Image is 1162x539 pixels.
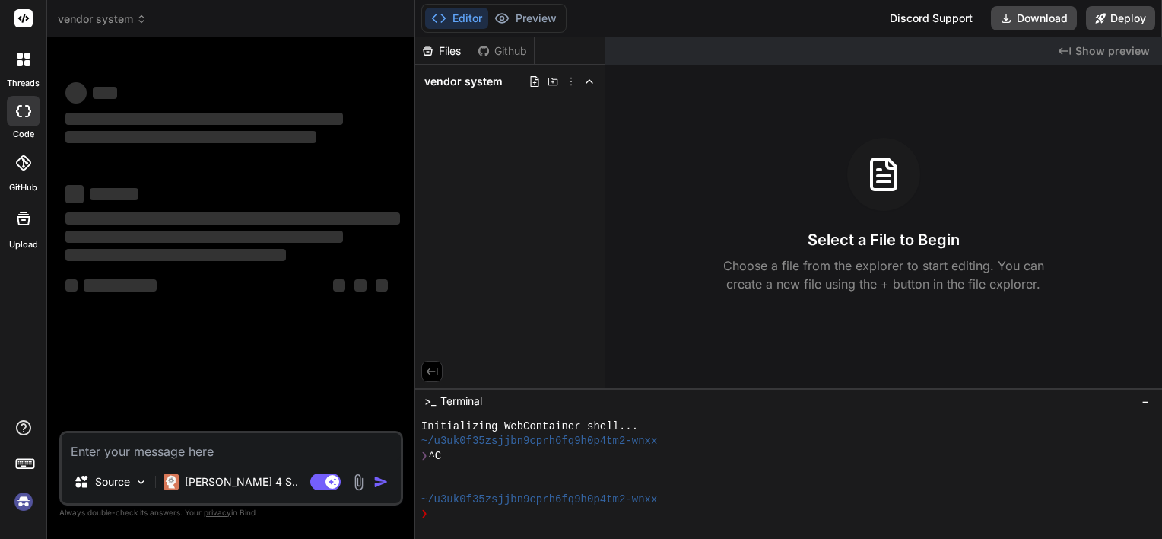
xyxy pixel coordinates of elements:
[65,185,84,203] span: ‌
[808,229,960,250] h3: Select a File to Begin
[84,279,157,292] span: ‌
[9,181,37,194] label: GitHub
[58,11,147,27] span: vendor system
[991,6,1077,30] button: Download
[90,188,138,200] span: ‌
[440,394,482,409] span: Terminal
[11,489,37,515] img: signin
[185,474,298,490] p: [PERSON_NAME] 4 S..
[415,43,471,59] div: Files
[425,8,488,29] button: Editor
[881,6,982,30] div: Discord Support
[421,507,429,521] span: ❯
[93,87,117,99] span: ‌
[713,257,1054,293] p: Choose a file from the explorer to start editing. You can create a new file using the + button in...
[1075,43,1150,59] span: Show preview
[1086,6,1155,30] button: Deploy
[13,128,34,141] label: code
[488,8,563,29] button: Preview
[1138,389,1153,413] button: −
[164,474,179,490] img: Claude 4 Sonnet
[376,279,388,292] span: ‌
[373,474,389,490] img: icon
[65,113,343,125] span: ‌
[65,82,87,104] span: ‌
[424,74,503,89] span: vendor system
[59,506,403,520] p: Always double-check its answers. Your in Bind
[350,474,367,491] img: attachment
[204,508,231,517] span: privacy
[65,231,343,243] span: ‌
[471,43,534,59] div: Github
[95,474,130,490] p: Source
[421,449,429,464] span: ❯
[1141,394,1150,409] span: −
[354,279,367,292] span: ‌
[428,449,441,464] span: ^C
[7,77,40,90] label: threads
[65,279,78,292] span: ‌
[9,238,38,251] label: Upload
[421,419,638,434] span: Initializing WebContainer shell...
[333,279,345,292] span: ‌
[65,212,400,225] span: ‌
[65,131,316,143] span: ‌
[65,249,286,261] span: ‌
[421,434,658,448] span: ~/u3uk0f35zsjjbn9cprh6fq9h0p4tm2-wnxx
[135,476,148,489] img: Pick Models
[424,394,436,409] span: >_
[421,493,658,507] span: ~/u3uk0f35zsjjbn9cprh6fq9h0p4tm2-wnxx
